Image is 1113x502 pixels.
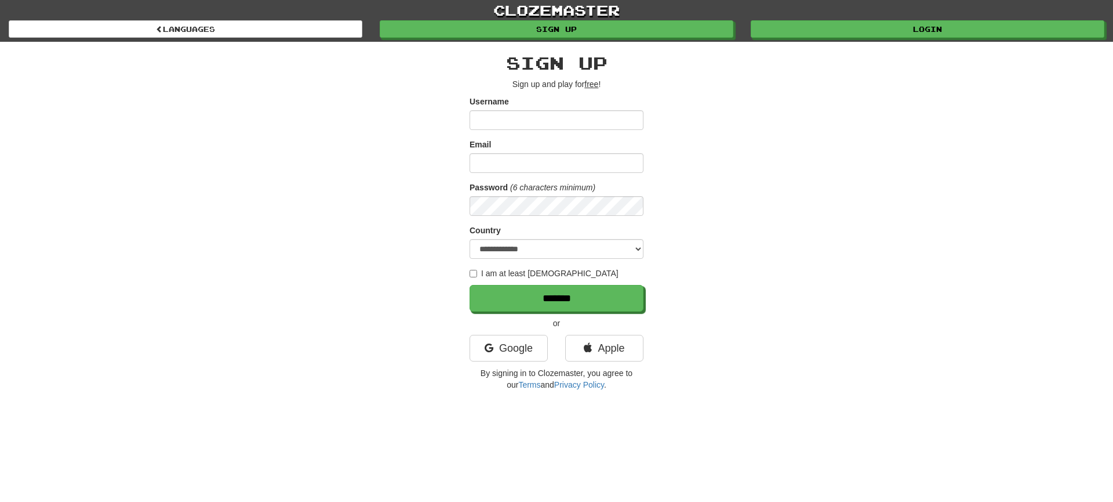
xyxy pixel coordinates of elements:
[470,96,509,107] label: Username
[510,183,595,192] em: (6 characters minimum)
[584,80,598,89] u: free
[751,20,1104,38] a: Login
[554,380,604,389] a: Privacy Policy
[470,225,501,236] label: Country
[470,367,643,391] p: By signing in to Clozemaster, you agree to our and .
[470,335,548,362] a: Google
[9,20,362,38] a: Languages
[470,270,477,277] input: I am at least [DEMOGRAPHIC_DATA]
[380,20,733,38] a: Sign up
[470,78,643,90] p: Sign up and play for !
[470,182,508,193] label: Password
[470,139,491,150] label: Email
[470,268,619,279] label: I am at least [DEMOGRAPHIC_DATA]
[470,53,643,73] h2: Sign up
[470,317,643,329] p: or
[518,380,540,389] a: Terms
[565,335,643,362] a: Apple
